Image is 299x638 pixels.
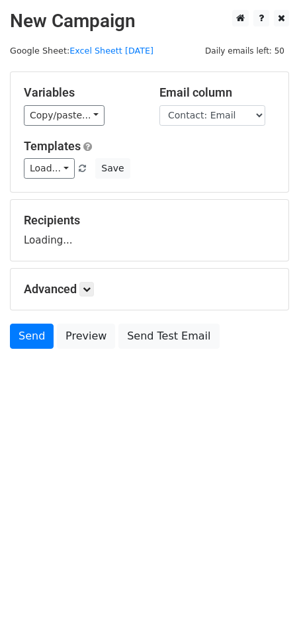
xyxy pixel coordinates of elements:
h5: Variables [24,85,140,100]
a: Load... [24,158,75,179]
a: Send Test Email [118,324,219,349]
h5: Email column [159,85,275,100]
a: Templates [24,139,81,153]
a: Send [10,324,54,349]
h5: Recipients [24,213,275,228]
a: Copy/paste... [24,105,105,126]
a: Excel Sheett [DATE] [69,46,153,56]
div: Loading... [24,213,275,248]
a: Daily emails left: 50 [200,46,289,56]
a: Preview [57,324,115,349]
h5: Advanced [24,282,275,296]
small: Google Sheet: [10,46,153,56]
span: Daily emails left: 50 [200,44,289,58]
h2: New Campaign [10,10,289,32]
button: Save [95,158,130,179]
